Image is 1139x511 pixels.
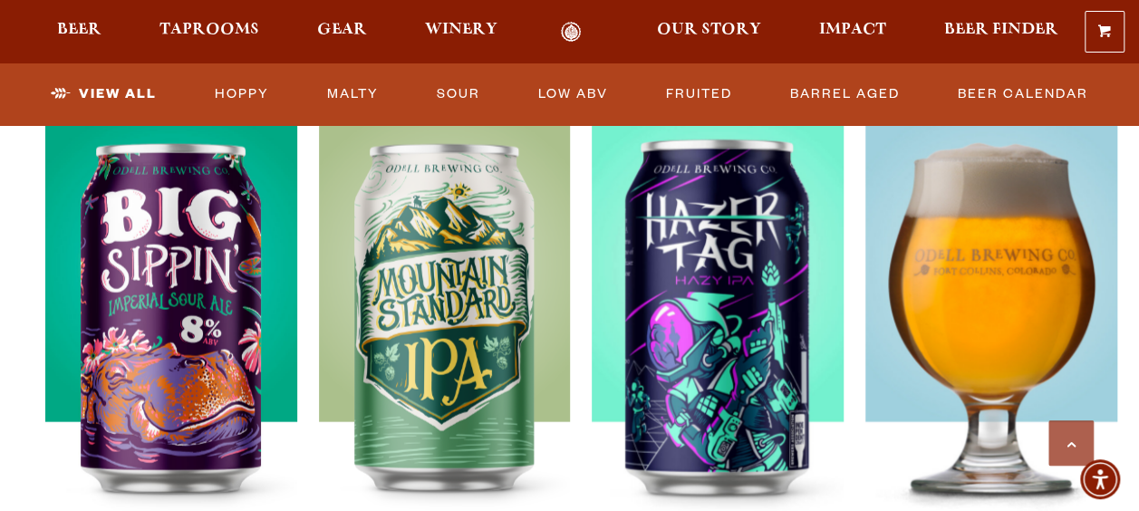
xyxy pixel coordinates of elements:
[783,73,907,115] a: Barrel Aged
[305,22,379,43] a: Gear
[45,22,113,43] a: Beer
[413,22,509,43] a: Winery
[317,23,367,37] span: Gear
[1048,420,1094,466] a: Scroll to top
[807,22,898,43] a: Impact
[1080,459,1120,499] div: Accessibility Menu
[932,22,1070,43] a: Beer Finder
[819,23,886,37] span: Impact
[657,23,761,37] span: Our Story
[531,73,615,115] a: Low ABV
[944,23,1058,37] span: Beer Finder
[659,73,739,115] a: Fruited
[430,73,487,115] a: Sour
[537,22,605,43] a: Odell Home
[159,23,259,37] span: Taprooms
[208,73,276,115] a: Hoppy
[43,73,164,115] a: View All
[645,22,773,43] a: Our Story
[425,23,497,37] span: Winery
[951,73,1096,115] a: Beer Calendar
[57,23,101,37] span: Beer
[148,22,271,43] a: Taprooms
[320,73,386,115] a: Malty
